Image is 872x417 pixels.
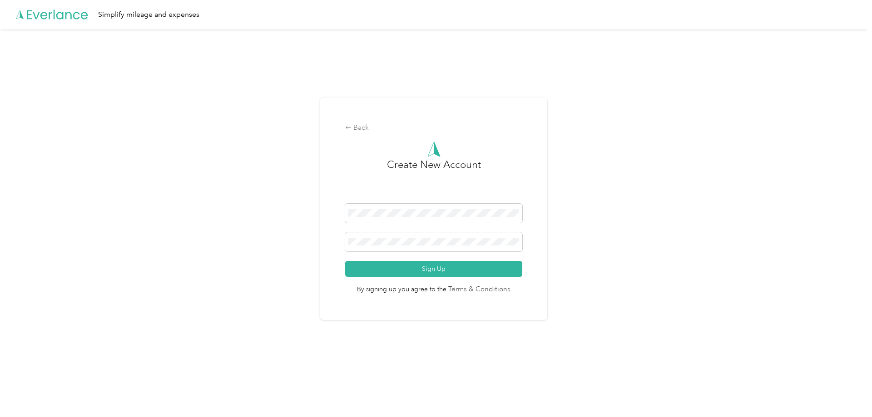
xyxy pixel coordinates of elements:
h3: Create New Account [387,157,481,204]
span: By signing up you agree to the [345,277,522,295]
button: Sign Up [345,261,522,277]
div: Simplify mileage and expenses [98,9,199,20]
div: Back [345,123,522,133]
a: Terms & Conditions [446,285,510,295]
